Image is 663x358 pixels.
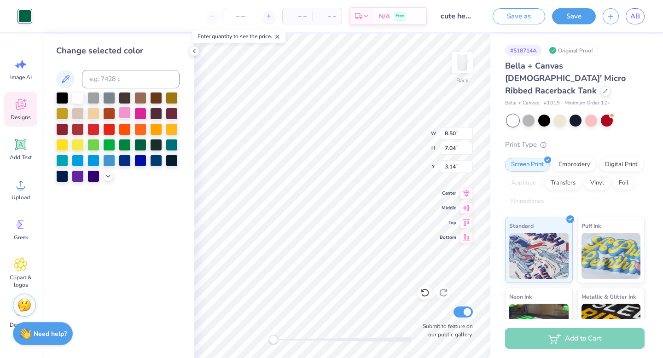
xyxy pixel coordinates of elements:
span: – – [318,12,336,21]
span: Puff Ink [582,221,601,231]
span: Top [440,219,456,226]
input: Untitled Design [434,7,479,25]
span: N/A [379,12,390,21]
span: Decorate [10,321,32,329]
span: Middle [440,204,456,212]
span: Bella + Canvas [505,99,539,107]
span: Greek [14,234,28,241]
span: Metallic & Glitter Ink [582,292,636,301]
div: # 518714A [505,45,542,56]
div: Embroidery [552,158,596,172]
span: # 1019 [544,99,560,107]
span: Center [440,190,456,197]
label: Submit to feature on our public gallery. [418,322,473,339]
div: Screen Print [505,158,550,172]
span: Bella + Canvas [DEMOGRAPHIC_DATA]' Micro Ribbed Racerback Tank [505,60,626,96]
div: Digital Print [599,158,644,172]
input: e.g. 7428 c [82,70,180,88]
div: Applique [505,176,542,190]
button: Save as [493,8,545,24]
div: Foil [613,176,634,190]
input: – – [222,8,258,24]
div: Transfers [545,176,582,190]
div: Change selected color [56,45,180,57]
span: Designs [11,114,31,121]
span: Image AI [10,74,32,81]
div: Back [456,76,468,85]
span: Minimum Order: 12 + [564,99,611,107]
img: Neon Ink [509,304,569,350]
div: Original Proof [547,45,598,56]
span: Upload [12,194,30,201]
img: Metallic & Glitter Ink [582,304,641,350]
div: Vinyl [584,176,610,190]
span: Standard [509,221,534,231]
span: Add Text [10,154,32,161]
span: Free [395,13,404,19]
div: Accessibility label [269,335,278,344]
span: Bottom [440,234,456,241]
span: Neon Ink [509,292,532,301]
div: Print Type [505,139,645,150]
img: Back [453,53,471,72]
button: Save [552,8,596,24]
div: Rhinestones [505,195,550,208]
a: AB [626,8,645,24]
span: – – [288,12,307,21]
img: Puff Ink [582,233,641,279]
span: AB [630,11,640,22]
div: Enter quantity to see the price. [192,30,286,43]
img: Standard [509,233,569,279]
strong: Need help? [34,329,67,338]
span: Clipart & logos [6,274,36,289]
